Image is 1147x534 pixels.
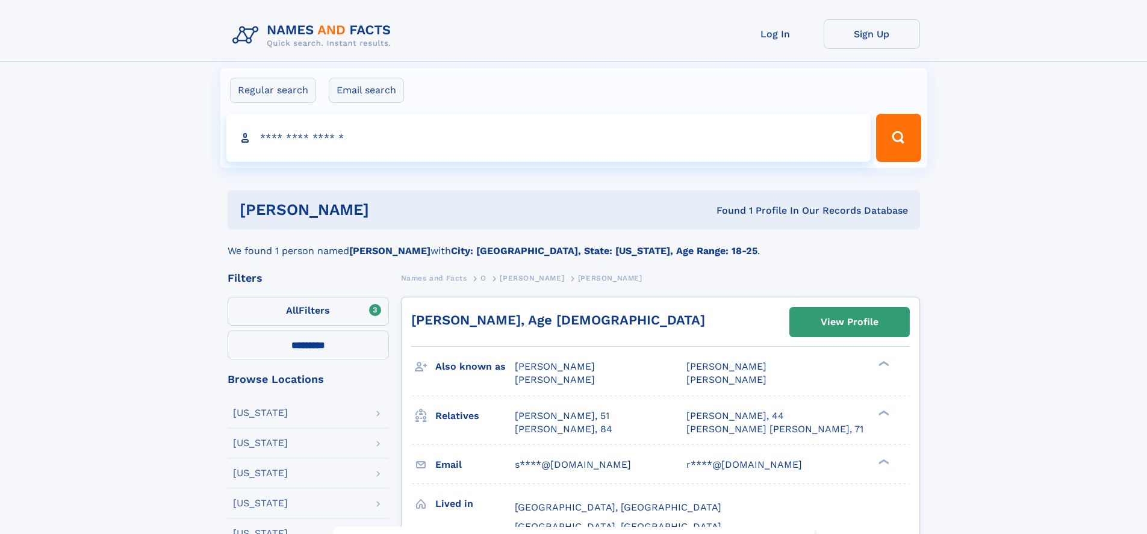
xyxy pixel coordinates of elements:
[230,78,316,103] label: Regular search
[686,409,784,423] a: [PERSON_NAME], 44
[875,458,890,465] div: ❯
[435,455,515,475] h3: Email
[578,274,642,282] span: [PERSON_NAME]
[515,501,721,513] span: [GEOGRAPHIC_DATA], [GEOGRAPHIC_DATA]
[451,245,757,256] b: City: [GEOGRAPHIC_DATA], State: [US_STATE], Age Range: 18-25
[435,494,515,514] h3: Lived in
[401,270,467,285] a: Names and Facts
[480,270,486,285] a: O
[542,204,908,217] div: Found 1 Profile In Our Records Database
[233,468,288,478] div: [US_STATE]
[240,202,543,217] h1: [PERSON_NAME]
[233,498,288,508] div: [US_STATE]
[824,19,920,49] a: Sign Up
[686,374,766,385] span: [PERSON_NAME]
[821,308,878,336] div: View Profile
[876,114,921,162] button: Search Button
[686,423,863,436] a: [PERSON_NAME] [PERSON_NAME], 71
[515,374,595,385] span: [PERSON_NAME]
[515,521,721,532] span: [GEOGRAPHIC_DATA], [GEOGRAPHIC_DATA]
[329,78,404,103] label: Email search
[286,305,299,316] span: All
[349,245,431,256] b: [PERSON_NAME]
[226,114,871,162] input: search input
[233,438,288,448] div: [US_STATE]
[790,308,909,337] a: View Profile
[228,229,920,258] div: We found 1 person named with .
[435,406,515,426] h3: Relatives
[515,409,609,423] a: [PERSON_NAME], 51
[435,356,515,377] h3: Also known as
[515,361,595,372] span: [PERSON_NAME]
[228,297,389,326] label: Filters
[500,270,564,285] a: [PERSON_NAME]
[411,312,705,328] a: [PERSON_NAME], Age [DEMOGRAPHIC_DATA]
[233,408,288,418] div: [US_STATE]
[480,274,486,282] span: O
[686,361,766,372] span: [PERSON_NAME]
[500,274,564,282] span: [PERSON_NAME]
[727,19,824,49] a: Log In
[875,409,890,417] div: ❯
[515,423,612,436] a: [PERSON_NAME], 84
[228,273,389,284] div: Filters
[228,374,389,385] div: Browse Locations
[875,360,890,368] div: ❯
[228,19,401,52] img: Logo Names and Facts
